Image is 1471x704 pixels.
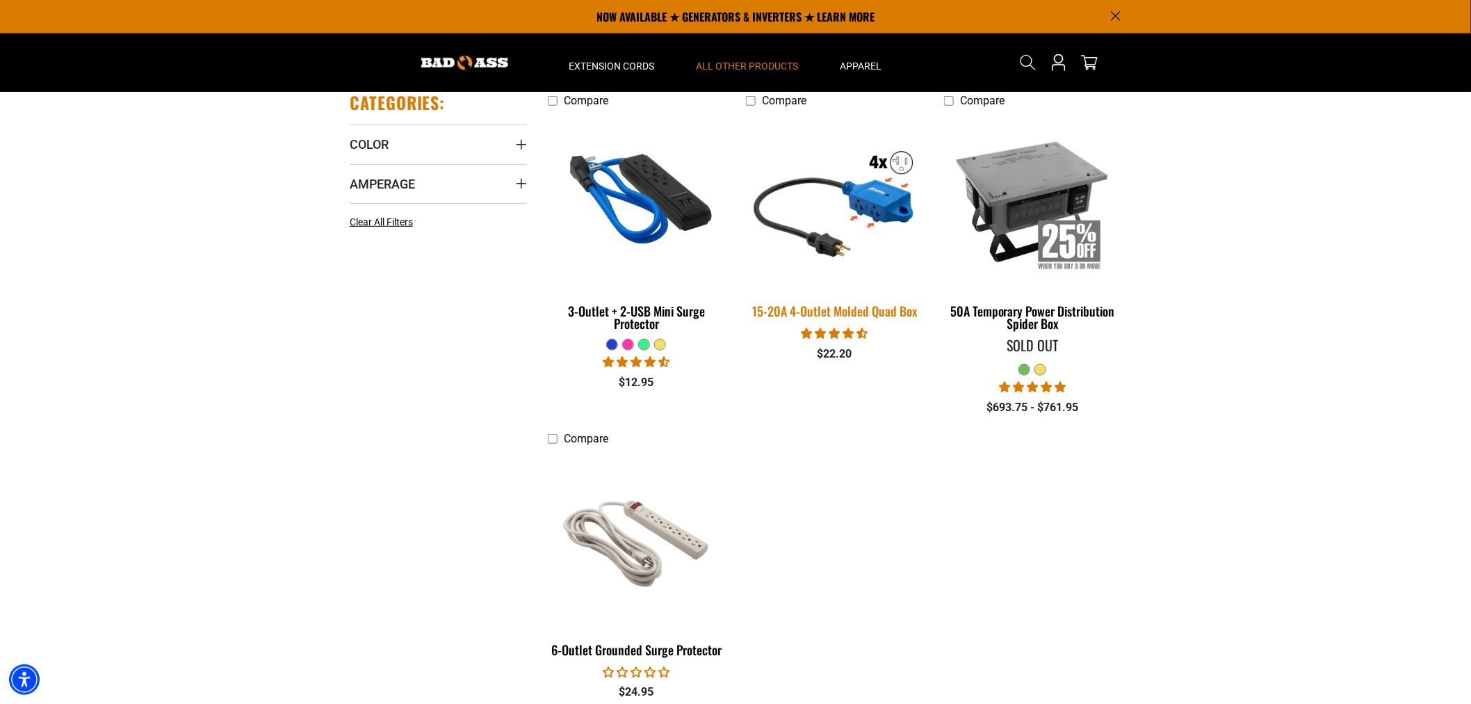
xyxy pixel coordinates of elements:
a: 6-Outlet Grounded Surge Protector 6-Outlet Grounded Surge Protector [548,453,725,664]
span: All Other Products [696,60,798,72]
span: 4.44 stars [801,327,868,340]
summary: Extension Cords [548,33,675,92]
div: 6-Outlet Grounded Surge Protector [548,643,725,656]
span: 0.00 stars [603,666,669,679]
div: Sold Out [944,338,1121,352]
span: Apparel [840,60,881,72]
div: 15-20A 4-Outlet Molded Quad Box [746,305,923,317]
a: Clear All Filters [350,215,418,230]
div: 50A Temporary Power Distribution Spider Box [944,305,1121,330]
div: Accessibility Menu [9,664,40,695]
a: Open this option [1048,33,1070,92]
div: $22.20 [746,346,923,362]
span: Color [350,136,389,152]
span: Amperage [350,176,415,192]
img: Bad Ass Extension Cords [421,56,508,70]
span: Clear All Filters [350,216,413,227]
span: Compare [564,94,608,107]
span: Compare [564,432,608,445]
div: $693.75 - $761.95 [944,399,1121,416]
span: 4.36 stars [603,355,669,369]
summary: Color [350,125,527,163]
summary: Amperage [350,164,527,203]
div: $12.95 [548,374,725,391]
span: Compare [762,94,806,107]
summary: Search [1017,51,1039,74]
div: 3-Outlet + 2-USB Mini Surge Protector [548,305,725,330]
h2: Categories: [350,92,446,113]
img: 50A Temporary Power Distribution Spider Box [945,121,1120,281]
summary: Apparel [819,33,902,92]
a: blue 3-Outlet + 2-USB Mini Surge Protector [548,114,725,338]
img: 6-Outlet Grounded Surge Protector [549,459,724,619]
a: 15-20A 4-Outlet Molded Quad Box 15-20A 4-Outlet Molded Quad Box [746,114,923,326]
img: blue [549,121,724,281]
span: 5.00 stars [999,381,1066,394]
span: Extension Cords [569,60,654,72]
a: 50A Temporary Power Distribution Spider Box 50A Temporary Power Distribution Spider Box [944,114,1121,338]
summary: All Other Products [675,33,819,92]
div: $24.95 [548,684,725,701]
span: Compare [960,94,1005,107]
img: 15-20A 4-Outlet Molded Quad Box [737,112,932,290]
a: cart [1078,54,1100,71]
